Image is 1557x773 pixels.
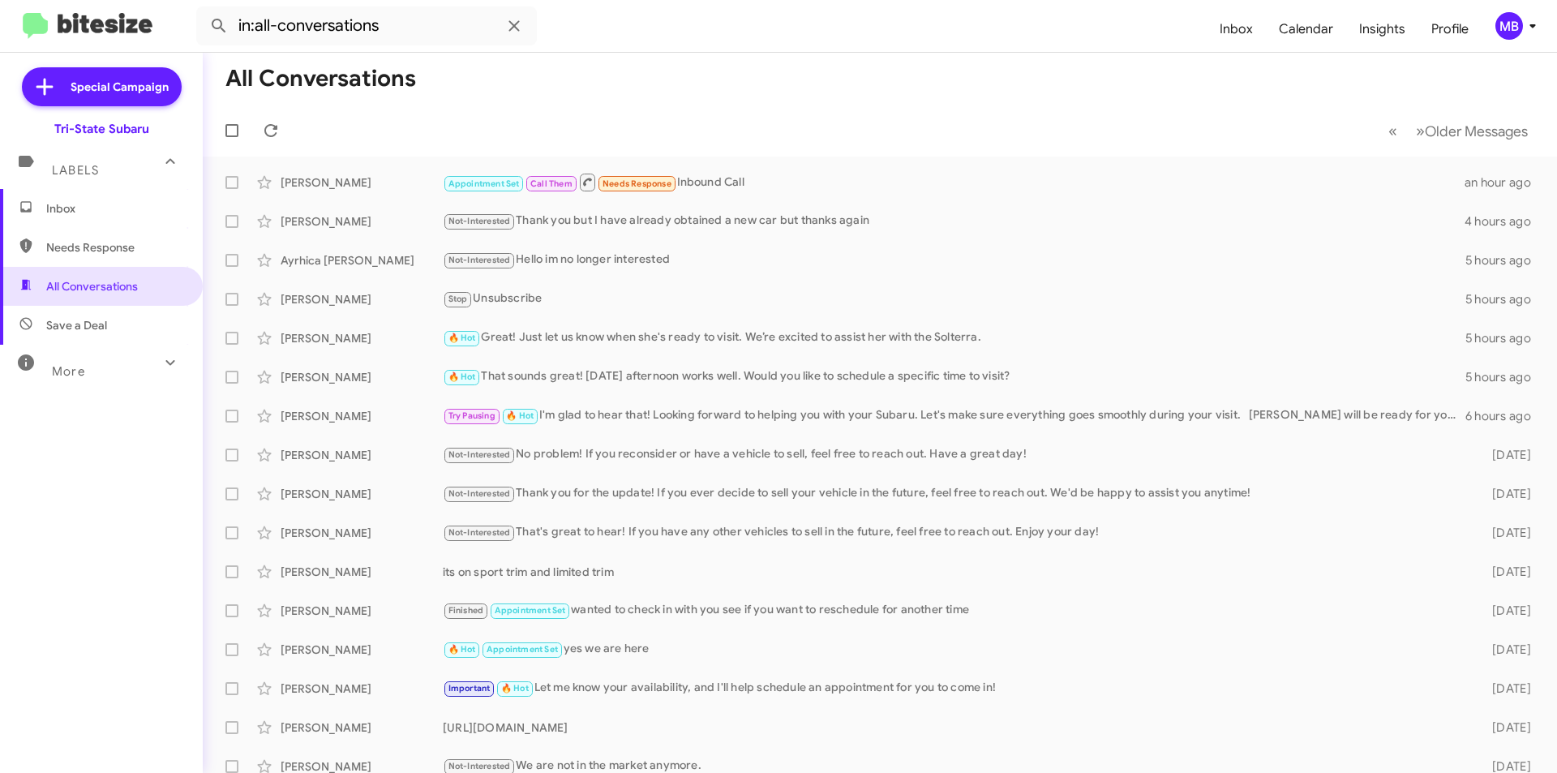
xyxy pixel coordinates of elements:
[448,527,511,538] span: Not-Interested
[1482,12,1539,40] button: MB
[196,6,537,45] input: Search
[1346,6,1418,53] a: Insights
[46,317,107,333] span: Save a Deal
[443,601,1466,620] div: wanted to check in with you see if you want to reschedule for another time
[1466,681,1544,697] div: [DATE]
[443,406,1465,425] div: I'm glad to hear that! Looking forward to helping you with your Subaru. Let's make sure everythin...
[281,252,443,268] div: Ayrhica [PERSON_NAME]
[443,640,1466,659] div: yes we are here
[495,605,566,616] span: Appointment Set
[281,719,443,736] div: [PERSON_NAME]
[448,255,511,265] span: Not-Interested
[281,330,443,346] div: [PERSON_NAME]
[443,251,1465,269] div: Hello im no longer interested
[1465,408,1544,424] div: 6 hours ago
[281,174,443,191] div: [PERSON_NAME]
[281,681,443,697] div: [PERSON_NAME]
[443,290,1465,308] div: Unsubscribe
[1465,213,1544,230] div: 4 hours ago
[52,364,85,379] span: More
[1466,525,1544,541] div: [DATE]
[603,178,671,189] span: Needs Response
[1465,369,1544,385] div: 5 hours ago
[448,371,476,382] span: 🔥 Hot
[1466,486,1544,502] div: [DATE]
[448,605,484,616] span: Finished
[281,525,443,541] div: [PERSON_NAME]
[1465,291,1544,307] div: 5 hours ago
[501,683,529,694] span: 🔥 Hot
[448,488,511,499] span: Not-Interested
[1379,114,1407,148] button: Previous
[46,278,138,294] span: All Conversations
[281,486,443,502] div: [PERSON_NAME]
[448,761,511,771] span: Not-Interested
[1418,6,1482,53] a: Profile
[448,683,491,694] span: Important
[443,445,1466,464] div: No problem! If you reconsider or have a vehicle to sell, feel free to reach out. Have a great day!
[281,447,443,463] div: [PERSON_NAME]
[1466,642,1544,658] div: [DATE]
[443,329,1465,347] div: Great! Just let us know when she's ready to visit. We’re excited to assist her with the Solterra.
[448,644,476,655] span: 🔥 Hot
[1207,6,1266,53] a: Inbox
[443,367,1465,386] div: That sounds great! [DATE] afternoon works well. Would you like to schedule a specific time to visit?
[448,333,476,343] span: 🔥 Hot
[1466,603,1544,619] div: [DATE]
[1466,719,1544,736] div: [DATE]
[448,178,520,189] span: Appointment Set
[1406,114,1538,148] button: Next
[281,369,443,385] div: [PERSON_NAME]
[1266,6,1346,53] a: Calendar
[1466,447,1544,463] div: [DATE]
[1465,330,1544,346] div: 5 hours ago
[281,213,443,230] div: [PERSON_NAME]
[1425,122,1528,140] span: Older Messages
[448,449,511,460] span: Not-Interested
[1280,756,1336,772] strong: Clipboard
[443,484,1466,503] div: Thank you for the update! If you ever decide to sell your vehicle in the future, feel free to rea...
[506,410,534,421] span: 🔥 Hot
[71,79,169,95] span: Special Campaign
[281,564,443,580] div: [PERSON_NAME]
[443,523,1466,542] div: That's great to hear! If you have any other vehicles to sell in the future, feel free to reach ou...
[487,644,558,655] span: Appointment Set
[46,200,184,217] span: Inbox
[443,172,1465,192] div: Inbound Call
[1495,12,1523,40] div: MB
[1465,174,1544,191] div: an hour ago
[448,410,495,421] span: Try Pausing
[1416,121,1425,141] span: »
[22,67,182,106] a: Special Campaign
[1379,114,1538,148] nav: Page navigation example
[281,408,443,424] div: [PERSON_NAME]
[54,121,149,137] div: Tri-State Subaru
[225,66,416,92] h1: All Conversations
[530,178,573,189] span: Call Them
[443,564,1466,580] div: its on sport trim and limited trim
[1465,252,1544,268] div: 5 hours ago
[443,719,1466,736] div: [URL][DOMAIN_NAME]
[1466,564,1544,580] div: [DATE]
[443,679,1466,698] div: Let me know your availability, and I'll help schedule an appointment for you to come in!
[281,603,443,619] div: [PERSON_NAME]
[443,212,1465,230] div: Thank you but I have already obtained a new car but thanks again
[281,291,443,307] div: [PERSON_NAME]
[52,163,99,178] span: Labels
[1388,121,1397,141] span: «
[448,216,511,226] span: Not-Interested
[46,239,184,256] span: Needs Response
[281,642,443,658] div: [PERSON_NAME]
[448,294,468,304] span: Stop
